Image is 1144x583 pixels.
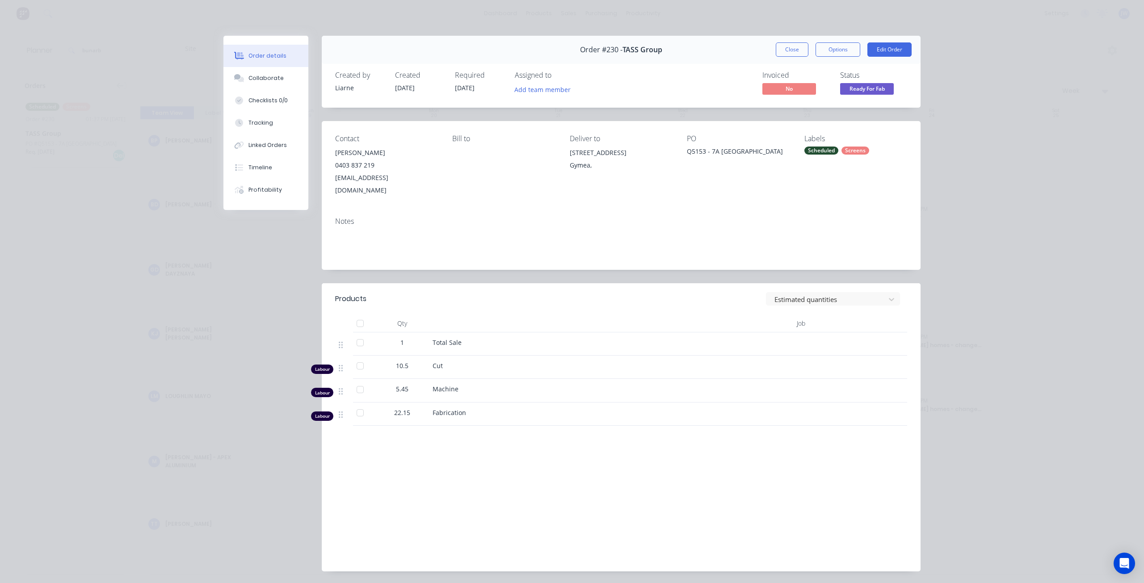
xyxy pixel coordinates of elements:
div: Checklists 0/0 [248,96,288,105]
button: Timeline [223,156,308,179]
div: Q5153 - 7A [GEOGRAPHIC_DATA] [687,147,790,159]
div: Labour [311,411,333,421]
div: Collaborate [248,74,284,82]
button: Edit Order [867,42,912,57]
div: Labour [311,388,333,397]
div: Deliver to [570,134,673,143]
div: Job [742,315,809,332]
div: Tracking [248,119,273,127]
div: Created [395,71,444,80]
button: Linked Orders [223,134,308,156]
div: Labels [804,134,907,143]
span: 22.15 [394,408,410,417]
div: 0403 837 219 [335,159,438,172]
span: [DATE] [395,84,415,92]
button: Add team member [515,83,576,95]
span: [DATE] [455,84,475,92]
div: Invoiced [762,71,829,80]
div: Bill to [452,134,555,143]
span: Order #230 - [580,46,622,54]
button: Checklists 0/0 [223,89,308,112]
div: [PERSON_NAME] [335,147,438,159]
button: Ready For Fab [840,83,894,96]
span: Ready For Fab [840,83,894,94]
div: Qty [375,315,429,332]
span: 5.45 [396,384,408,394]
div: Liarne [335,83,384,92]
span: Cut [433,361,443,370]
button: Add team member [510,83,576,95]
div: Assigned to [515,71,604,80]
button: Order details [223,45,308,67]
div: Timeline [248,164,272,172]
div: Profitability [248,186,282,194]
span: No [762,83,816,94]
div: [EMAIL_ADDRESS][DOMAIN_NAME] [335,172,438,197]
div: [STREET_ADDRESS] [570,147,673,159]
div: Gymea, [570,159,673,172]
span: 1 [400,338,404,347]
button: Options [816,42,860,57]
div: Required [455,71,504,80]
div: Linked Orders [248,141,287,149]
div: Labour [311,365,333,374]
div: Status [840,71,907,80]
div: PO [687,134,790,143]
span: Fabrication [433,408,466,417]
div: Order details [248,52,286,60]
div: [PERSON_NAME]0403 837 219[EMAIL_ADDRESS][DOMAIN_NAME] [335,147,438,197]
span: 10.5 [396,361,408,370]
div: Products [335,294,366,304]
div: [STREET_ADDRESS]Gymea, [570,147,673,175]
button: Tracking [223,112,308,134]
button: Close [776,42,808,57]
button: Collaborate [223,67,308,89]
div: Open Intercom Messenger [1114,553,1135,574]
span: TASS Group [622,46,662,54]
span: Machine [433,385,458,393]
div: Scheduled [804,147,838,155]
div: Contact [335,134,438,143]
button: Profitability [223,179,308,201]
div: Created by [335,71,384,80]
div: Screens [841,147,869,155]
div: Notes [335,217,907,226]
span: Total Sale [433,338,462,347]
